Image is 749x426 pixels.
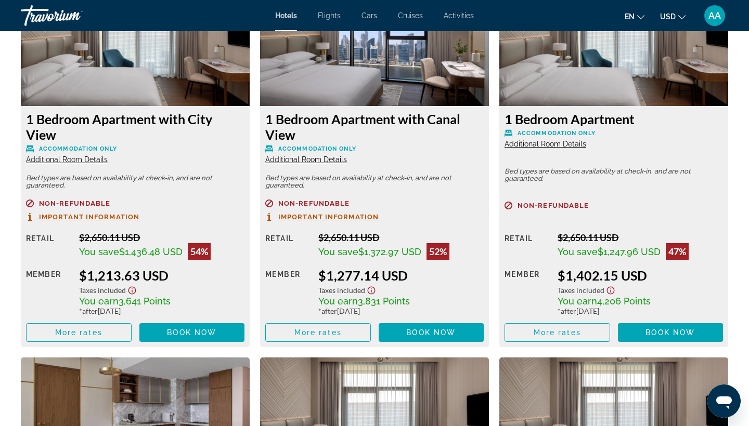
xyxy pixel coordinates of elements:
[26,155,108,164] span: Additional Room Details
[534,328,581,337] span: More rates
[278,145,356,152] span: Accommodation Only
[265,175,484,189] p: Bed types are based on availability at check-in, and are not guaranteed.
[660,12,676,21] span: USD
[505,323,610,342] button: More rates
[79,246,119,257] span: You save
[361,11,377,20] a: Cars
[558,286,604,295] span: Taxes included
[26,268,71,315] div: Member
[701,5,728,26] button: User Menu
[79,268,244,283] div: $1,213.63 USD
[358,246,421,257] span: $1,372.97 USD
[427,243,449,260] div: 52%
[39,145,117,152] span: Accommodation Only
[625,12,635,21] span: en
[26,111,244,142] h3: 1 Bedroom Apartment with City View
[505,140,586,148] span: Additional Room Details
[618,323,724,342] button: Book now
[21,2,125,29] a: Travorium
[318,246,358,257] span: You save
[278,200,350,207] span: Non-refundable
[275,11,297,20] a: Hotels
[39,200,110,207] span: Non-refundable
[558,232,723,243] div: $2,650.11 USD
[505,232,550,260] div: Retail
[55,328,102,337] span: More rates
[558,246,598,257] span: You save
[188,243,211,260] div: 54%
[26,212,139,221] button: Important Information
[604,283,617,295] button: Show Taxes and Fees disclaimer
[265,268,311,315] div: Member
[518,202,589,209] span: Non-refundable
[318,296,358,307] span: You earn
[265,232,311,260] div: Retail
[398,11,423,20] a: Cruises
[505,268,550,315] div: Member
[505,168,723,182] p: Bed types are based on availability at check-in, and are not guaranteed.
[321,307,337,315] span: after
[666,243,689,260] div: 47%
[278,214,379,220] span: Important Information
[79,296,119,307] span: You earn
[119,246,183,257] span: $1,436.48 USD
[265,212,379,221] button: Important Information
[625,9,644,24] button: Change language
[265,155,347,164] span: Additional Room Details
[660,9,686,24] button: Change currency
[119,296,171,307] span: 3,641 Points
[294,328,342,337] span: More rates
[379,323,484,342] button: Book now
[82,307,98,315] span: after
[318,307,484,315] div: * [DATE]
[126,283,138,295] button: Show Taxes and Fees disclaimer
[558,307,723,315] div: * [DATE]
[707,384,741,418] iframe: Кнопка запуска окна обмена сообщениями
[558,296,597,307] span: You earn
[26,232,71,260] div: Retail
[39,214,139,220] span: Important Information
[558,268,723,283] div: $1,402.15 USD
[26,175,244,189] p: Bed types are based on availability at check-in, and are not guaranteed.
[598,246,661,257] span: $1,247.96 USD
[365,283,378,295] button: Show Taxes and Fees disclaimer
[318,232,484,243] div: $2,650.11 USD
[645,328,695,337] span: Book now
[318,286,365,295] span: Taxes included
[265,323,371,342] button: More rates
[79,286,126,295] span: Taxes included
[597,296,651,307] span: 4,206 Points
[265,111,484,142] h3: 1 Bedroom Apartment with Canal View
[139,323,245,342] button: Book now
[708,10,721,21] span: AA
[318,11,341,20] a: Flights
[79,232,244,243] div: $2,650.11 USD
[444,11,474,20] a: Activities
[26,323,132,342] button: More rates
[79,307,244,315] div: * [DATE]
[167,328,216,337] span: Book now
[505,111,723,127] h3: 1 Bedroom Apartment
[318,268,484,283] div: $1,277.14 USD
[518,130,596,137] span: Accommodation Only
[358,296,410,307] span: 3,831 Points
[561,307,576,315] span: after
[406,328,456,337] span: Book now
